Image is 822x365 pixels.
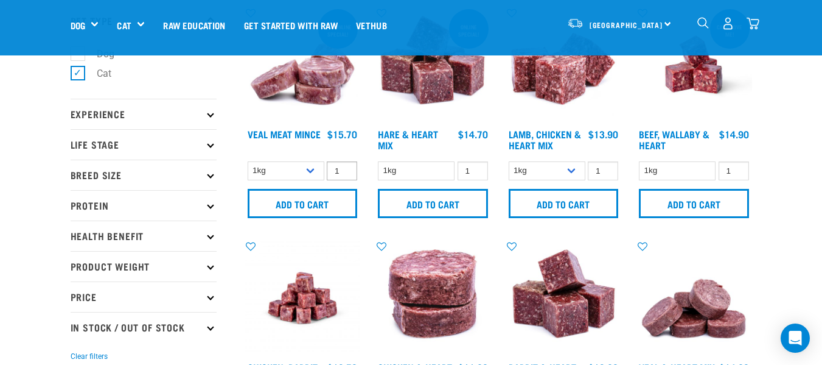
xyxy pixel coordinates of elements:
div: $14.90 [719,129,749,140]
div: $15.70 [327,129,357,140]
a: Veal Meat Mince [248,131,321,136]
a: Hare & Heart Mix [378,131,438,147]
p: Breed Size [71,160,217,190]
span: [GEOGRAPHIC_DATA] [590,23,663,27]
a: Raw Education [154,1,234,49]
input: 1 [327,161,357,180]
p: In Stock / Out Of Stock [71,312,217,342]
p: Life Stage [71,129,217,160]
img: home-icon@2x.png [747,17,759,30]
img: 1160 Veal Meat Mince Medallions 01 [245,7,361,123]
a: Beef, Wallaby & Heart [639,131,709,147]
a: Cat [117,18,131,32]
p: Experience [71,99,217,129]
img: Chicken Rabbit Heart 1609 [245,240,361,356]
input: 1 [458,161,488,180]
input: Add to cart [639,189,749,218]
input: Add to cart [509,189,619,218]
p: Product Weight [71,251,217,282]
div: $14.70 [458,129,488,140]
img: 1152 Veal Heart Medallions 01 [636,240,752,356]
input: Add to cart [378,189,488,218]
img: Chicken and Heart Medallions [375,240,491,356]
img: Pile Of Cubed Hare Heart For Pets [375,7,491,123]
p: Protein [71,190,217,221]
div: $13.90 [588,129,618,140]
a: Dog [71,18,85,32]
img: user.png [722,17,734,30]
img: 1124 Lamb Chicken Heart Mix 01 [506,7,622,123]
button: Clear filters [71,351,108,362]
input: Add to cart [248,189,358,218]
img: home-icon-1@2x.png [697,17,709,29]
input: 1 [588,161,618,180]
img: van-moving.png [567,18,583,29]
p: Health Benefit [71,221,217,251]
img: Raw Essentials 2024 July2572 Beef Wallaby Heart [636,7,752,123]
p: Price [71,282,217,312]
label: Dog [77,46,119,62]
a: Get started with Raw [235,1,347,49]
a: Vethub [347,1,396,49]
div: Open Intercom Messenger [781,324,810,353]
a: Lamb, Chicken & Heart Mix [509,131,581,147]
img: 1087 Rabbit Heart Cubes 01 [506,240,622,356]
input: 1 [719,161,749,180]
label: Cat [77,66,116,81]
